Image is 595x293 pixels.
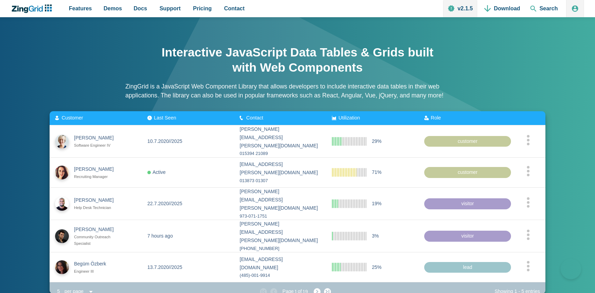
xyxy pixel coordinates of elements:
div: Active [147,168,166,177]
div: lead [424,262,511,273]
span: Features [69,4,92,13]
div: Begüm Özberk [74,260,120,268]
span: 19% [372,200,382,208]
span: 29% [372,137,382,145]
div: Engineer III [74,268,120,275]
span: Contact [246,115,263,121]
div: 22.7.2020//2025 [147,200,182,208]
span: Docs [134,4,147,13]
span: Customer [62,115,83,121]
span: 3% [372,232,379,240]
span: Demos [104,4,122,13]
div: [PERSON_NAME][EMAIL_ADDRESS][PERSON_NAME][DOMAIN_NAME] [240,220,321,244]
div: Software Engineer IV [74,142,120,149]
div: [PERSON_NAME] [74,165,120,174]
span: Utilization [338,115,360,121]
div: 973-071-1751 [240,212,321,220]
div: [PERSON_NAME][EMAIL_ADDRESS][PERSON_NAME][DOMAIN_NAME] [240,188,321,212]
div: Help Desk Technician [74,205,120,211]
div: [EMAIL_ADDRESS][DOMAIN_NAME] [240,255,321,272]
div: [PERSON_NAME][EMAIL_ADDRESS][PERSON_NAME][DOMAIN_NAME] [240,125,321,150]
div: [PERSON_NAME] [74,226,120,234]
div: [PERSON_NAME] [74,196,120,205]
a: ZingChart Logo. Click to return to the homepage [11,4,55,13]
h1: Interactive JavaScript Data Tables & Grids built with Web Components [160,45,435,75]
span: Contact [224,4,245,13]
div: 13.7.2020//2025 [147,263,182,271]
iframe: Help Scout Beacon - Open [561,259,581,279]
span: Role [431,115,441,121]
div: visitor [424,198,511,209]
span: Pricing [193,4,212,13]
div: [EMAIL_ADDRESS][PERSON_NAME][DOMAIN_NAME] [240,160,321,177]
div: [PERSON_NAME] [74,134,120,142]
div: (485)-001-9914 [240,272,321,279]
div: [PHONE_NUMBER] [240,244,321,252]
div: 013873 01307 [240,177,321,185]
span: 71% [372,168,382,177]
div: Community Outreach Specialist [74,233,120,247]
div: 10.7.2020//2025 [147,137,182,145]
div: Recruiting Manager [74,173,120,180]
span: Support [159,4,180,13]
span: Last Seen [154,115,176,121]
div: 7 hours ago [147,232,173,240]
span: 25% [372,263,382,271]
div: visitor [424,231,511,242]
div: 015394 21089 [240,150,321,157]
div: customer [424,167,511,178]
p: ZingGrid is a JavaScript Web Component Library that allows developers to include interactive data... [125,82,470,100]
div: customer [424,136,511,147]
